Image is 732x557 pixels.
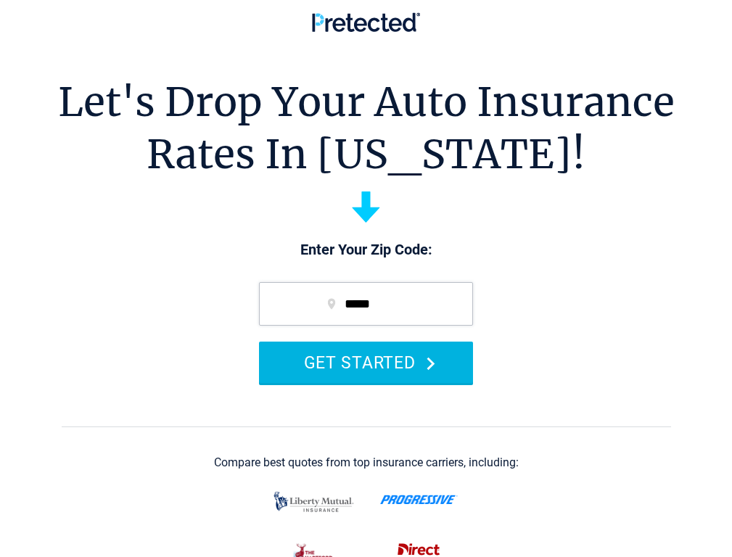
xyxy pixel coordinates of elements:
[312,12,420,32] img: Pretected Logo
[270,484,358,519] img: liberty
[214,456,519,469] div: Compare best quotes from top insurance carriers, including:
[244,240,488,260] p: Enter Your Zip Code:
[259,282,473,326] input: zip code
[380,495,458,505] img: progressive
[58,76,675,181] h1: Let's Drop Your Auto Insurance Rates In [US_STATE]!
[259,342,473,383] button: GET STARTED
